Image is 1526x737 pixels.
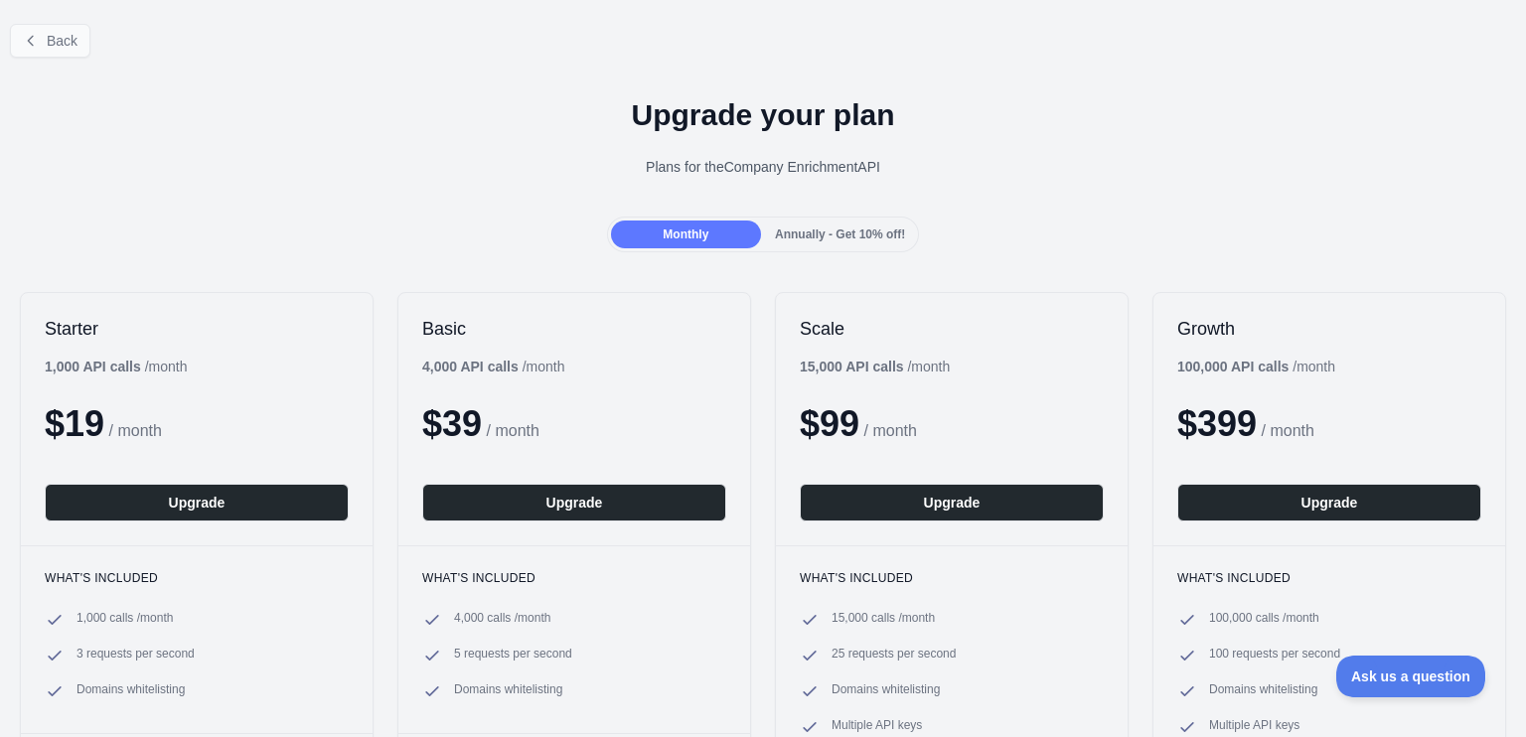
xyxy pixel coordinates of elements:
b: 15,000 API calls [800,359,904,374]
div: / month [422,357,564,376]
span: $ 399 [1177,403,1257,444]
h2: Scale [800,317,1104,341]
h2: Basic [422,317,726,341]
div: / month [1177,357,1335,376]
div: / month [800,357,950,376]
b: 100,000 API calls [1177,359,1289,374]
h2: Growth [1177,317,1481,341]
iframe: Toggle Customer Support [1336,656,1486,697]
span: $ 99 [800,403,859,444]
